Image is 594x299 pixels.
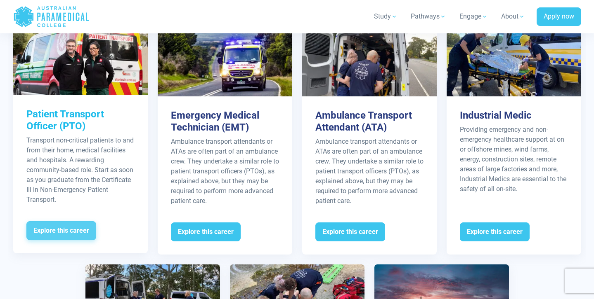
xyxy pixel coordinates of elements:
a: Industrial Medic Providing emergency and non-emergency healthcare support at on or offshore mines... [447,29,581,254]
img: Emergency Medical Technician (EMT) [158,29,292,96]
div: Providing emergency and non-emergency healthcare support at on or offshore mines, wind farms, ene... [460,125,568,194]
a: Australian Paramedical College [13,3,90,30]
a: Pathways [406,5,451,28]
a: Engage [454,5,493,28]
span: Explore this career [315,222,385,241]
h3: Industrial Medic [460,110,568,121]
h3: Ambulance Transport Attendant (ATA) [315,110,424,133]
h3: Patient Transport Officer (PTO) [26,108,135,132]
img: Patient Transport Officer (PTO) [13,28,148,95]
a: Study [369,5,402,28]
span: Explore this career [460,222,530,241]
span: Explore this career [171,222,241,241]
a: About [496,5,530,28]
span: Explore this career [26,221,96,240]
div: Transport non-critical patients to and from their home, medical facilities and hospitals. A rewar... [26,135,135,205]
a: Apply now [537,7,581,26]
h3: Emergency Medical Technician (EMT) [171,110,279,133]
div: Ambulance transport attendants or ATAs are often part of an ambulance crew. They undertake a simi... [315,137,424,206]
a: Emergency Medical Technician (EMT) Ambulance transport attendants or ATAs are often part of an am... [158,29,292,254]
div: Ambulance transport attendants or ATAs are often part of an ambulance crew. They undertake a simi... [171,137,279,206]
a: Ambulance Transport Attendant (ATA) Ambulance transport attendants or ATAs are often part of an a... [302,29,437,254]
img: Industrial Medic [447,29,581,96]
a: Patient Transport Officer (PTO) Transport non-critical patients to and from their home, medical f... [13,28,148,253]
img: Ambulance Transport Attendant (ATA) [302,29,437,96]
